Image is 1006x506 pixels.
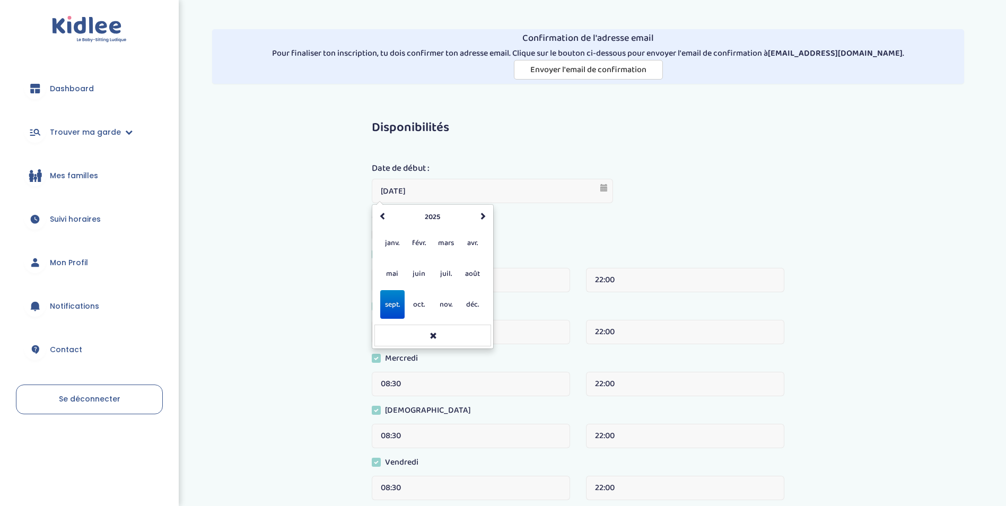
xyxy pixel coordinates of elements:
img: logo.svg [52,16,127,43]
a: Suivi horaires [16,200,163,238]
span: oct. [407,290,431,319]
span: févr. [407,229,431,257]
span: mai [380,259,405,288]
h4: Confirmation de l'adresse email [216,33,960,44]
strong: [EMAIL_ADDRESS][DOMAIN_NAME] [768,47,903,60]
span: Trouver ma garde [50,127,121,138]
a: Mes familles [16,156,163,195]
span: juil. [434,259,458,288]
span: août [460,259,485,288]
h3: Disponibilités [372,121,870,135]
label: Vendredi [372,456,426,472]
a: Notifications [16,287,163,325]
a: Close the picker [375,328,492,346]
span: nov. [434,290,458,319]
span: Envoyer l'email de confirmation [530,63,646,76]
span: Next Year [479,212,486,220]
a: Contact [16,330,163,369]
p: Pour finaliser ton inscription, tu dois confirmer ton adresse email. Clique sur le bouton ci-dess... [216,47,960,60]
span: janv. [380,229,405,257]
input: Veuillez sélectionner une date [372,179,613,203]
label: [DEMOGRAPHIC_DATA] [372,404,479,420]
span: Mon Profil [50,257,88,268]
span: Contact [50,344,82,355]
label: Mercredi [372,352,426,368]
span: sept. [380,290,405,319]
span: déc. [460,290,485,319]
span: Mes familles [50,170,98,181]
th: Select Year [389,209,476,225]
span: mars [434,229,458,257]
a: Se déconnecter [16,385,163,414]
span: Se déconnecter [59,394,120,404]
a: Trouver ma garde [16,113,163,151]
span: Dashboard [50,83,94,94]
label: Date de début : [372,162,430,176]
span: Previous Year [379,212,387,220]
span: avr. [460,229,485,257]
span: Notifications [50,301,99,312]
button: Envoyer l'email de confirmation [514,60,663,80]
span: juin [407,259,431,288]
a: Mon Profil [16,243,163,282]
span: Suivi horaires [50,214,101,225]
a: Dashboard [16,69,163,108]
